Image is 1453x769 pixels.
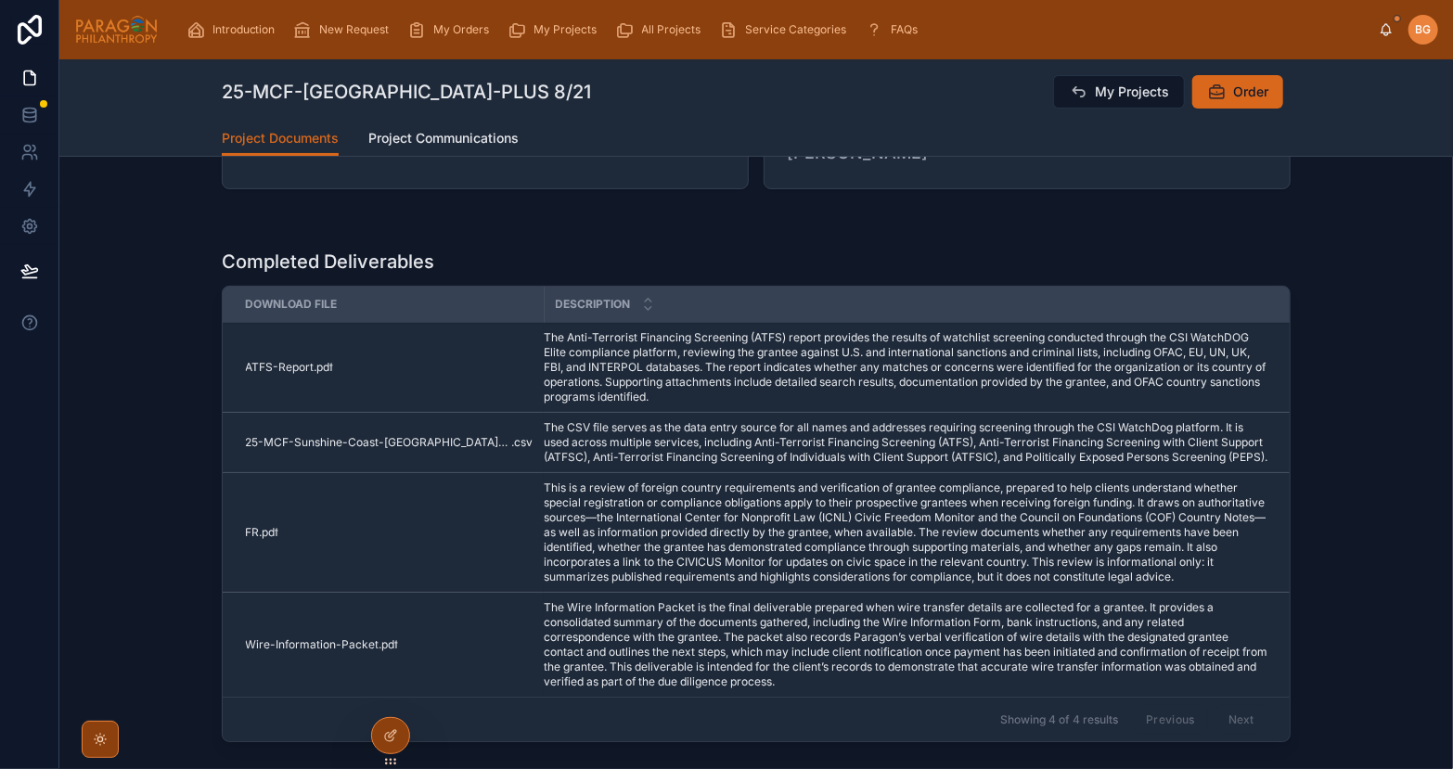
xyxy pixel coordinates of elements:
span: My Projects [1095,83,1169,101]
span: All Projects [642,22,701,37]
span: FAQs [892,22,919,37]
h1: Completed Deliverables [222,249,434,275]
span: .pdf [314,360,333,375]
span: .pdf [259,525,278,540]
a: Service Categories [714,13,860,46]
span: This is a review of foreign country requirements and verification of grantee compliance, prepared... [544,481,1267,583]
span: Download File [245,297,337,312]
a: Project Documents [222,122,339,157]
span: .pdf [379,637,398,652]
span: .csv [511,435,533,450]
span: Order [1233,83,1268,101]
span: ATFS-Report [245,360,314,375]
a: Project Communications [368,122,519,159]
button: Order [1192,75,1283,109]
button: My Projects [1053,75,1185,109]
span: The Wire Information Packet is the final deliverable prepared when wire transfer details are coll... [544,600,1270,688]
span: Project Documents [222,129,339,147]
img: App logo [74,15,159,45]
span: New Request [320,22,390,37]
span: BG [1416,22,1432,37]
span: Service Categories [746,22,847,37]
span: My Projects [534,22,598,37]
a: My Projects [503,13,611,46]
span: My Orders [434,22,490,37]
span: Description [556,297,631,312]
a: All Projects [611,13,714,46]
a: New Request [289,13,403,46]
span: Project Communications [368,129,519,147]
a: FAQs [860,13,932,46]
a: My Orders [403,13,503,46]
span: FR [245,525,259,540]
span: Wire-Information-Packet [245,637,379,652]
span: The Anti-Terrorist Financing Screening (ATFS) report provides the results of watchlist screening ... [544,330,1268,404]
span: Introduction [212,22,276,37]
a: Introduction [181,13,289,46]
span: 25-MCF-Sunshine-Coast-[GEOGRAPHIC_DATA]-PLUS-8-21 [245,435,511,450]
span: Showing 4 of 4 results [1000,712,1118,727]
span: The CSV file serves as the data entry source for all names and addresses requiring screening thro... [544,420,1267,464]
h1: 25-MCF-[GEOGRAPHIC_DATA]-PLUS 8/21 [222,79,591,105]
div: scrollable content [174,9,1379,50]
